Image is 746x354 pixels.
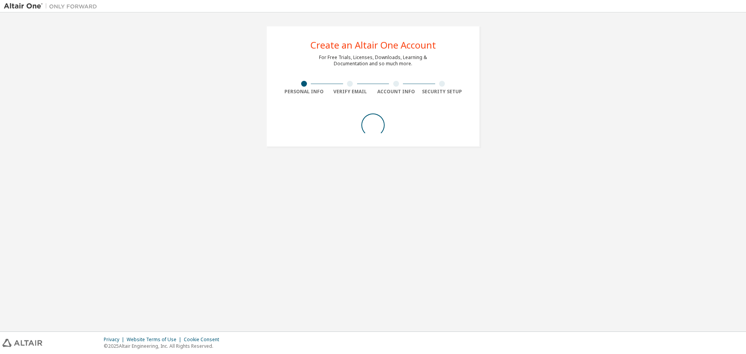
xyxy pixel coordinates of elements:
div: Account Info [373,89,419,95]
div: Create an Altair One Account [310,40,436,50]
img: Altair One [4,2,101,10]
div: Cookie Consent [184,337,224,343]
div: Personal Info [281,89,327,95]
img: altair_logo.svg [2,339,42,347]
div: Security Setup [419,89,465,95]
p: © 2025 Altair Engineering, Inc. All Rights Reserved. [104,343,224,349]
div: Privacy [104,337,127,343]
div: For Free Trials, Licenses, Downloads, Learning & Documentation and so much more. [319,54,427,67]
div: Verify Email [327,89,373,95]
div: Website Terms of Use [127,337,184,343]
